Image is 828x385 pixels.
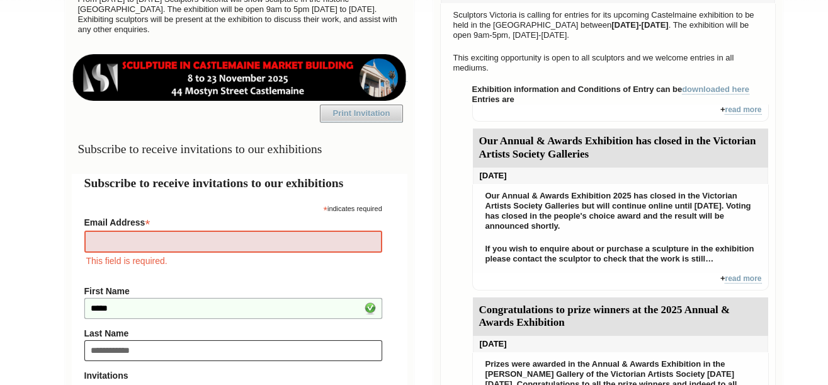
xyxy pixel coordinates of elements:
[473,129,768,168] div: Our Annual & Awards Exhibition has closed in the Victorian Artists Society Galleries
[472,273,769,290] div: +
[84,371,382,381] strong: Invitations
[479,241,762,267] p: If you wish to enquire about or purchase a sculpture in the exhibition please contact the sculpto...
[473,336,768,352] div: [DATE]
[84,328,382,338] label: Last Name
[84,174,395,192] h2: Subscribe to receive invitations to our exhibitions
[84,286,382,296] label: First Name
[682,84,749,95] a: downloaded here
[447,50,769,76] p: This exciting opportunity is open to all sculptors and we welcome entries in all mediums.
[611,20,669,30] strong: [DATE]-[DATE]
[472,84,750,95] strong: Exhibition information and Conditions of Entry can be
[84,254,382,268] div: This field is required.
[84,202,382,214] div: indicates required
[479,188,762,234] p: Our Annual & Awards Exhibition 2025 has closed in the Victorian Artists Society Galleries but wil...
[72,137,407,161] h3: Subscribe to receive invitations to our exhibitions
[84,214,382,229] label: Email Address
[473,297,768,336] div: Congratulations to prize winners at the 2025 Annual & Awards Exhibition
[447,7,769,43] p: Sculptors Victoria is calling for entries for its upcoming Castelmaine exhibition to be held in t...
[72,54,407,101] img: castlemaine-ldrbd25v2.png
[725,105,761,115] a: read more
[320,105,403,122] a: Print Invitation
[472,105,769,122] div: +
[473,168,768,184] div: [DATE]
[725,274,761,284] a: read more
